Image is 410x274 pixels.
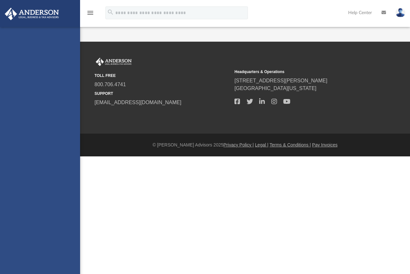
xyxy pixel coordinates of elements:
[234,78,327,83] a: [STREET_ADDRESS][PERSON_NAME]
[94,91,230,96] small: SUPPORT
[94,82,126,87] a: 800.706.4741
[94,100,181,105] a: [EMAIL_ADDRESS][DOMAIN_NAME]
[396,8,405,17] img: User Pic
[3,8,61,20] img: Anderson Advisors Platinum Portal
[86,9,94,17] i: menu
[224,142,254,147] a: Privacy Policy |
[234,86,316,91] a: [GEOGRAPHIC_DATA][US_STATE]
[80,142,410,148] div: © [PERSON_NAME] Advisors 2025
[107,9,114,16] i: search
[270,142,311,147] a: Terms & Conditions |
[86,12,94,17] a: menu
[94,58,133,66] img: Anderson Advisors Platinum Portal
[234,69,370,75] small: Headquarters & Operations
[255,142,268,147] a: Legal |
[312,142,337,147] a: Pay Invoices
[94,73,230,79] small: TOLL FREE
